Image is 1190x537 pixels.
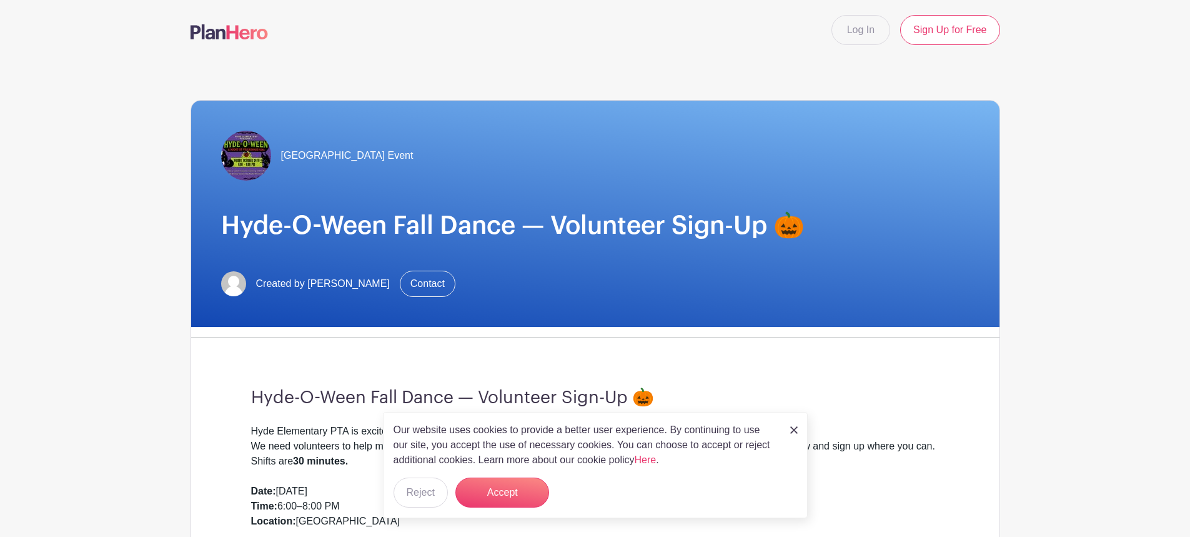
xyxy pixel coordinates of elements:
[394,423,777,468] p: Our website uses cookies to provide a better user experience. By continuing to use our site, you ...
[400,271,455,297] a: Contact
[251,501,277,511] strong: Time:
[251,424,940,484] div: Hyde Elementary PTA is excited to host our annual We need volunteers to help make this event fun ...
[251,388,940,409] h3: Hyde-O-Ween Fall Dance — Volunteer Sign-Up 🎃
[281,148,414,163] span: [GEOGRAPHIC_DATA] Event
[221,271,246,296] img: default-ce2991bfa6775e67f084385cd625a349d9dcbb7a52a09fb2fda1e96e2d18dcdb.png
[256,276,390,291] span: Created by [PERSON_NAME]
[831,15,890,45] a: Log In
[635,454,657,465] a: Here
[191,24,268,39] img: logo-507f7623f17ff9eddc593b1ce0a138ce2505c220e1c5a4e2b4648c50719b7d32.svg
[790,426,798,434] img: close_button-5f87c8562297e5c2d7936805f587ecaba9071eb48480494691a3f1689db116b3.svg
[455,478,549,508] button: Accept
[221,131,271,181] img: Facebook%20Event%20Banner.jpg
[900,15,999,45] a: Sign Up for Free
[293,456,348,466] strong: 30 minutes.
[221,211,969,241] h1: Hyde-O-Ween Fall Dance — Volunteer Sign-Up 🎃
[251,486,276,496] strong: Date:
[251,516,296,526] strong: Location:
[394,478,448,508] button: Reject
